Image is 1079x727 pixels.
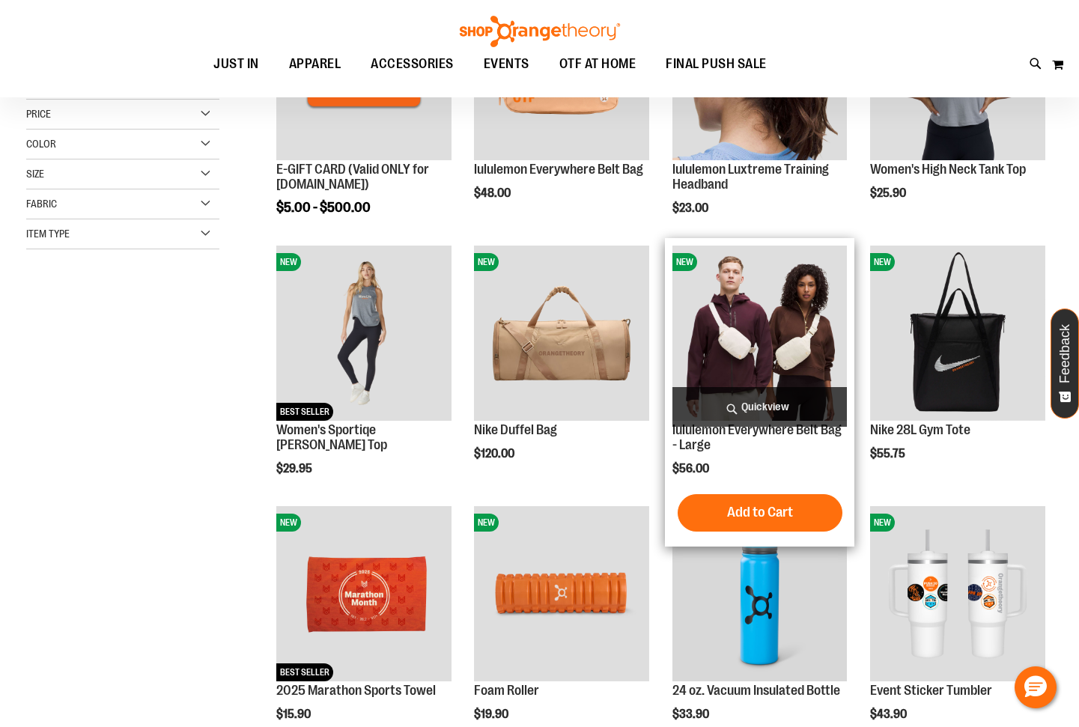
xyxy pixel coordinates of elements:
span: Feedback [1058,324,1072,383]
img: Shop Orangetheory [458,16,622,47]
a: ACCESSORIES [356,47,469,82]
a: 2025 Marathon Sports TowelNEWBEST SELLER [276,506,452,684]
span: BEST SELLER [276,663,333,681]
a: 24 oz. Vacuum Insulated Bottle [672,683,840,698]
span: NEW [276,514,301,532]
a: FINAL PUSH SALE [651,47,782,82]
a: Foam Roller [474,683,539,698]
span: $19.90 [474,708,511,721]
span: NEW [474,514,499,532]
span: Size [26,168,44,180]
a: lululemon Everywhere Belt Bag - LargeNEW [672,246,848,423]
a: Women's High Neck Tank Top [870,162,1026,177]
span: $48.00 [474,186,513,200]
img: 2025 Marathon Sports Towel [276,506,452,681]
a: 24 oz. Vacuum Insulated BottleNEW [672,506,848,684]
img: Nike Duffel Bag [474,246,649,421]
img: lululemon Everywhere Belt Bag - Large [672,246,848,421]
span: NEW [870,253,895,271]
a: Women's Sportiqe Janie Tank TopNEWBEST SELLER [276,246,452,423]
span: Price [26,108,51,120]
span: ACCESSORIES [371,47,454,81]
span: $33.90 [672,708,711,721]
a: Foam RollerNEW [474,506,649,684]
span: BEST SELLER [276,403,333,421]
span: NEW [276,253,301,271]
span: OTF AT HOME [559,47,636,81]
a: lululemon Everywhere Belt Bag [474,162,643,177]
a: APPAREL [274,47,356,82]
a: OTF 40 oz. Sticker TumblerNEW [870,506,1045,684]
img: Women's Sportiqe Janie Tank Top [276,246,452,421]
a: Women's Sportiqe [PERSON_NAME] Top [276,422,387,452]
img: 24 oz. Vacuum Insulated Bottle [672,506,848,681]
span: Item Type [26,228,70,240]
div: product [466,238,657,499]
a: Nike Duffel Bag [474,422,557,437]
a: Quickview [672,387,848,427]
span: $23.00 [672,201,711,215]
span: NEW [870,514,895,532]
a: EVENTS [469,47,544,82]
a: 2025 Marathon Sports Towel [276,683,436,698]
span: $29.95 [276,462,314,475]
span: $55.75 [870,447,908,460]
a: Nike Duffel BagNEW [474,246,649,423]
span: APPAREL [289,47,341,81]
div: product [269,238,459,514]
span: $5.00 - $500.00 [276,200,371,215]
a: lululemon Luxtreme Training Headband [672,162,829,192]
button: Feedback - Show survey [1051,308,1079,419]
img: OTF 40 oz. Sticker Tumbler [870,506,1045,681]
a: Event Sticker Tumbler [870,683,992,698]
span: JUST IN [213,47,259,81]
span: Add to Cart [727,504,793,520]
span: FINAL PUSH SALE [666,47,767,81]
span: NEW [474,253,499,271]
a: Nike 28L Gym ToteNEW [870,246,1045,423]
button: Hello, have a question? Let’s chat. [1015,666,1057,708]
span: $15.90 [276,708,313,721]
span: Color [26,138,56,150]
button: Add to Cart [678,494,842,532]
span: Fabric [26,198,57,210]
span: NEW [672,253,697,271]
a: OTF AT HOME [544,47,651,82]
span: $56.00 [672,462,711,475]
div: product [665,238,855,547]
div: product [863,238,1053,499]
a: Nike 28L Gym Tote [870,422,970,437]
span: $120.00 [474,447,517,460]
a: JUST IN [198,47,274,81]
a: E-GIFT CARD (Valid ONLY for [DOMAIN_NAME]) [276,162,429,192]
span: $25.90 [870,186,908,200]
span: EVENTS [484,47,529,81]
span: $43.90 [870,708,909,721]
img: Nike 28L Gym Tote [870,246,1045,421]
a: lululemon Everywhere Belt Bag - Large [672,422,842,452]
img: Foam Roller [474,506,649,681]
